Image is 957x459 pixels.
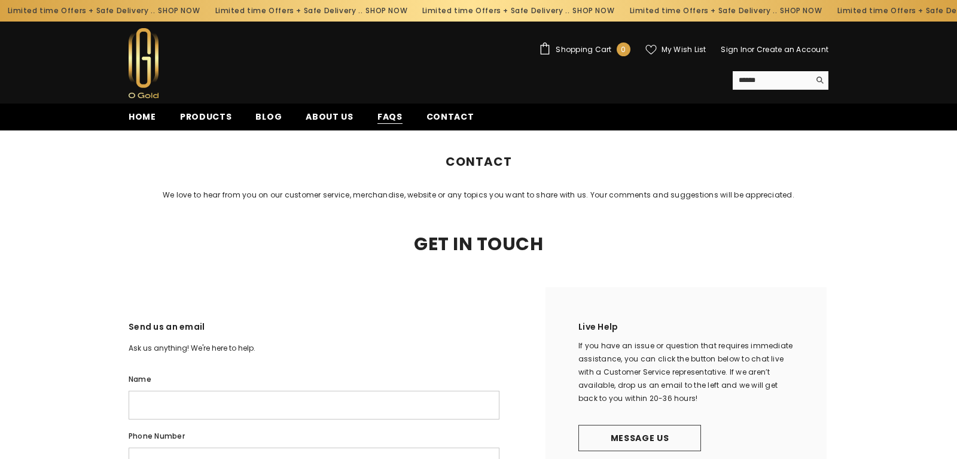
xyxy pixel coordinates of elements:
a: SHOP NOW [780,4,822,17]
span: Home [129,111,156,123]
span: My Wish List [662,46,706,53]
button: Search [810,71,828,89]
span: Shopping Cart [556,46,611,53]
a: Shopping Cart [539,42,630,56]
h3: Send us an email [129,320,499,342]
span: FAQs [377,111,403,123]
label: Phone number [129,430,499,443]
a: Blog [243,110,294,130]
div: If you have an issue or question that requires immediate assistance, you can click the button bel... [578,339,794,405]
a: Sign In [721,44,747,54]
h2: Live Help [578,320,794,339]
div: Limited time Offers + Safe Delivery .. [415,1,622,20]
span: 0 [621,43,626,56]
div: Limited time Offers + Safe Delivery .. [622,1,830,20]
h2: Get In Touch [120,236,837,253]
a: My Wish List [645,44,706,55]
p: Ask us anything! We're here to help. [129,342,499,355]
label: Name [129,373,499,386]
span: About us [306,111,353,123]
a: Message us [578,425,701,451]
a: Create an Account [757,44,828,54]
span: or [747,44,754,54]
a: Home [117,110,168,130]
a: Home [444,130,467,144]
span: Products [180,111,232,123]
summary: Search [733,71,828,90]
a: About us [294,110,365,130]
span: Contact [426,111,474,123]
a: Products [168,110,244,130]
a: Contact [415,110,486,130]
a: FAQs [365,110,415,130]
img: Ogold Shop [129,28,159,98]
a: SHOP NOW [158,4,200,17]
a: SHOP NOW [365,4,407,17]
a: SHOP NOW [573,4,615,17]
span: Blog [255,111,282,123]
div: Limited time Offers + Safe Delivery .. [208,1,415,20]
span: Contact [480,130,512,144]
